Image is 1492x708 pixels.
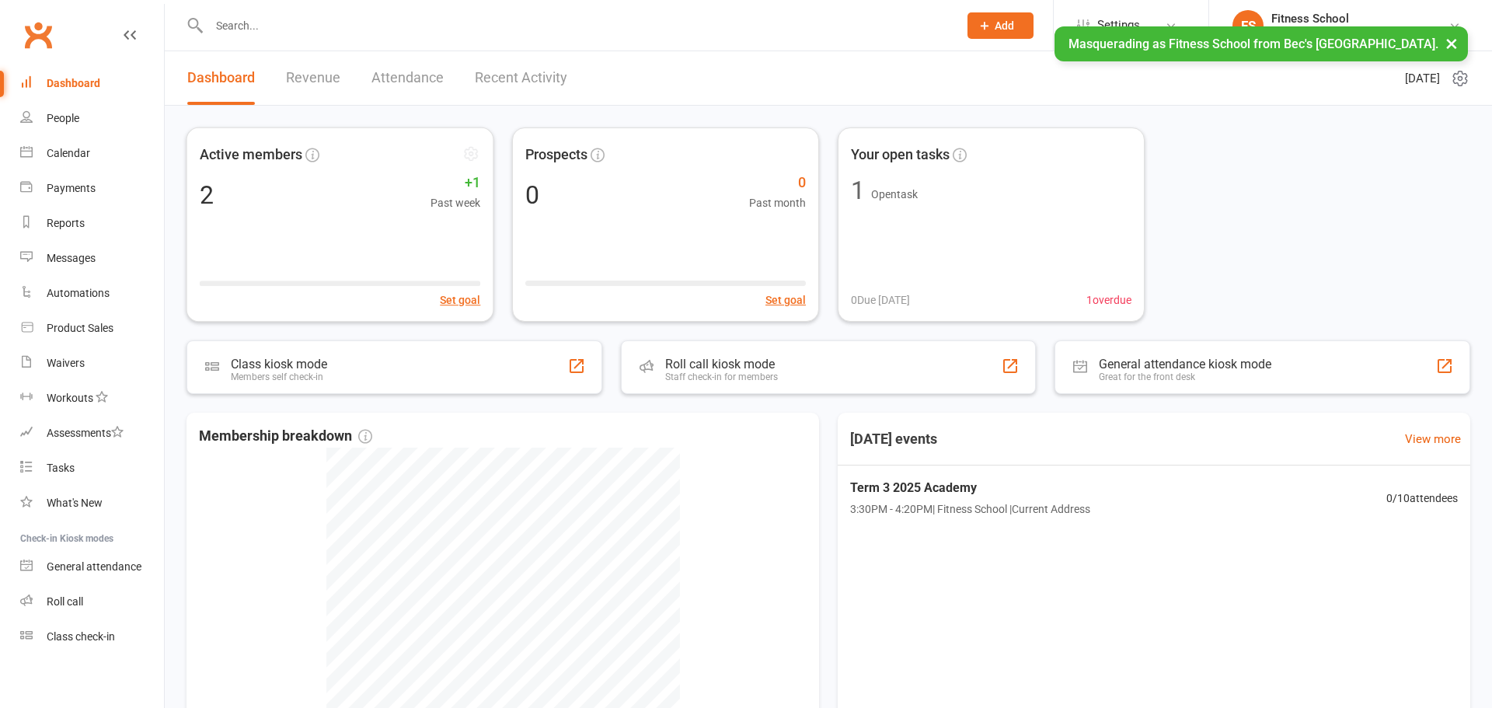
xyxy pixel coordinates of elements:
a: Payments [20,171,164,206]
a: Roll call [20,584,164,619]
a: Clubworx [19,16,58,54]
div: People [47,112,79,124]
a: View more [1405,430,1461,448]
button: Set goal [765,291,806,309]
div: General attendance [47,560,141,573]
a: What's New [20,486,164,521]
span: Past week [431,194,480,211]
span: [DATE] [1405,69,1440,88]
input: Search... [204,15,947,37]
a: Attendance [371,51,444,105]
div: Automations [47,287,110,299]
div: Assessments [47,427,124,439]
a: Product Sales [20,311,164,346]
a: Messages [20,241,164,276]
div: Class check-in [47,630,115,643]
div: FS [1232,10,1264,41]
div: Messages [47,252,96,264]
div: Calendar [47,147,90,159]
span: 0 / 10 attendees [1386,490,1458,507]
span: Settings [1097,8,1140,43]
div: Members self check-in [231,371,327,382]
div: Staff check-in for members [665,371,778,382]
button: Add [967,12,1034,39]
div: Payments [47,182,96,194]
div: Great for the front desk [1099,371,1271,382]
div: 2 [200,182,214,207]
span: Active members [200,143,302,166]
button: Set goal [440,291,480,309]
span: Your open tasks [851,144,950,166]
button: × [1438,26,1466,60]
a: People [20,101,164,136]
div: 1 [851,178,865,203]
a: Dashboard [187,51,255,105]
a: Workouts [20,381,164,416]
span: 0 [749,172,806,194]
a: Assessments [20,416,164,451]
div: Roll call [47,595,83,608]
div: [PERSON_NAME]'s Swimming School [1271,26,1448,40]
a: Tasks [20,451,164,486]
a: General attendance kiosk mode [20,549,164,584]
span: Open task [871,188,918,201]
h3: [DATE] events [838,425,950,453]
div: Reports [47,217,85,229]
span: 1 overdue [1086,291,1131,309]
div: Product Sales [47,322,113,334]
span: Prospects [525,144,587,166]
div: Dashboard [47,77,100,89]
a: Automations [20,276,164,311]
span: 3:30PM - 4:20PM | Fitness School | Current Address [850,500,1090,518]
a: Reports [20,206,164,241]
div: Workouts [47,392,93,404]
span: +1 [431,172,480,194]
a: Dashboard [20,66,164,101]
a: Calendar [20,136,164,171]
div: Fitness School [1271,12,1448,26]
a: Revenue [286,51,340,105]
a: Class kiosk mode [20,619,164,654]
span: Masquerading as Fitness School from Bec's [GEOGRAPHIC_DATA]. [1068,37,1438,51]
div: Waivers [47,357,85,369]
div: 0 [525,183,539,208]
div: Tasks [47,462,75,474]
div: Roll call kiosk mode [665,357,778,371]
span: Membership breakdown [199,425,372,448]
span: Past month [749,194,806,211]
div: Class kiosk mode [231,357,327,371]
a: Recent Activity [475,51,567,105]
div: General attendance kiosk mode [1099,357,1271,371]
span: Term 3 2025 Academy [850,478,1090,498]
a: Waivers [20,346,164,381]
span: 0 Due [DATE] [851,291,910,309]
div: What's New [47,497,103,509]
span: Add [995,19,1014,32]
